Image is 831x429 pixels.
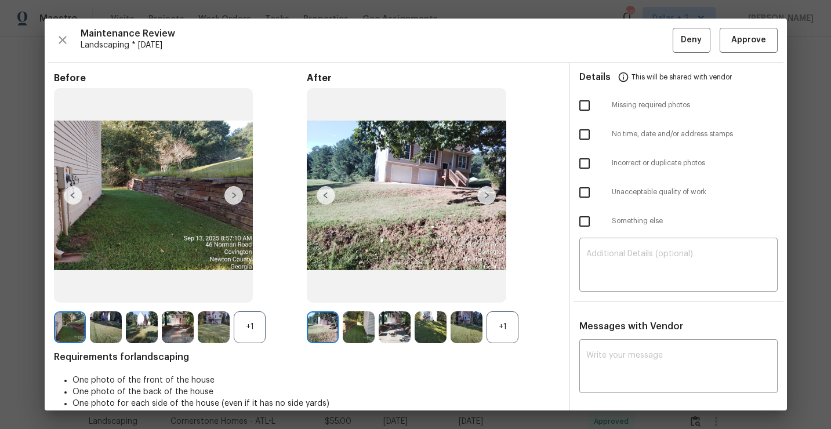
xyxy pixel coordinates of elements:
div: Something else [570,207,787,236]
img: left-chevron-button-url [317,186,335,205]
button: Deny [673,28,710,53]
img: right-chevron-button-url [224,186,243,205]
li: One photo of the front of the house [72,375,560,386]
li: One photo for each side of the house (even if it has no side yards) [72,398,560,409]
div: Incorrect or duplicate photos [570,149,787,178]
img: left-chevron-button-url [64,186,82,205]
span: Before [54,72,307,84]
span: After [307,72,560,84]
div: Missing required photos [570,91,787,120]
span: Requirements for landscaping [54,351,560,363]
span: No time, date and/or address stamps [612,129,778,139]
span: This will be shared with vendor [632,63,732,91]
div: +1 [234,311,266,343]
span: Missing required photos [612,100,778,110]
li: One photo of the back of the house [72,386,560,398]
span: Details [579,63,611,91]
span: Maintenance Review [81,28,673,39]
img: right-chevron-button-url [477,186,496,205]
button: Approve [720,28,778,53]
span: Deny [681,33,702,48]
span: Approve [731,33,766,48]
span: Messages with Vendor [579,322,683,331]
div: +1 [487,311,518,343]
div: Unacceptable quality of work [570,178,787,207]
span: Landscaping * [DATE] [81,39,673,51]
span: Unacceptable quality of work [612,187,778,197]
span: Something else [612,216,778,226]
span: Incorrect or duplicate photos [612,158,778,168]
div: No time, date and/or address stamps [570,120,787,149]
